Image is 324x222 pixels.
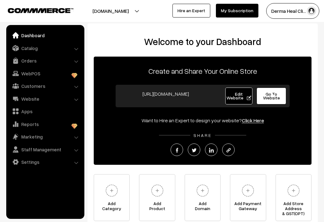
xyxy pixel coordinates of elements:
[8,80,82,92] a: Customers
[139,201,175,214] span: Add Product
[263,91,280,100] span: Go To Website
[103,182,120,199] img: plus.svg
[216,4,258,18] a: My Subscription
[8,156,82,168] a: Settings
[8,106,82,117] a: Apps
[8,144,82,155] a: Staff Management
[8,55,82,66] a: Orders
[94,117,312,124] div: Want to Hire an Expert to design your website?
[8,43,82,54] a: Catalog
[94,174,130,221] a: AddCategory
[266,3,319,19] button: Derma Heal Cli…
[285,182,302,199] img: plus.svg
[71,3,151,19] button: [DOMAIN_NAME]
[8,131,82,142] a: Marketing
[8,68,82,79] a: WebPOS
[8,93,82,104] a: Website
[8,8,73,13] img: COMMMERCE
[94,65,312,77] p: Create and Share Your Online Store
[230,201,266,214] span: Add Payment Gateway
[8,6,62,14] a: COMMMERCE
[94,36,312,47] h2: Welcome to your Dashboard
[194,182,211,199] img: plus.svg
[185,174,221,221] a: AddDomain
[190,133,215,138] span: SHARE
[8,119,82,130] a: Reports
[94,201,129,214] span: Add Category
[172,4,210,18] a: Hire an Expert
[8,30,82,41] a: Dashboard
[276,201,311,214] span: Add Store Address & GST(OPT)
[225,88,253,104] a: Edit Website
[185,201,220,214] span: Add Domain
[257,88,286,104] a: Go To Website
[276,174,312,221] a: Add Store Address& GST(OPT)
[239,182,257,199] img: plus.svg
[230,174,266,221] a: Add PaymentGateway
[149,182,166,199] img: plus.svg
[242,117,264,124] a: Click Here
[139,174,175,221] a: AddProduct
[227,91,251,100] span: Edit Website
[307,6,316,16] img: user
